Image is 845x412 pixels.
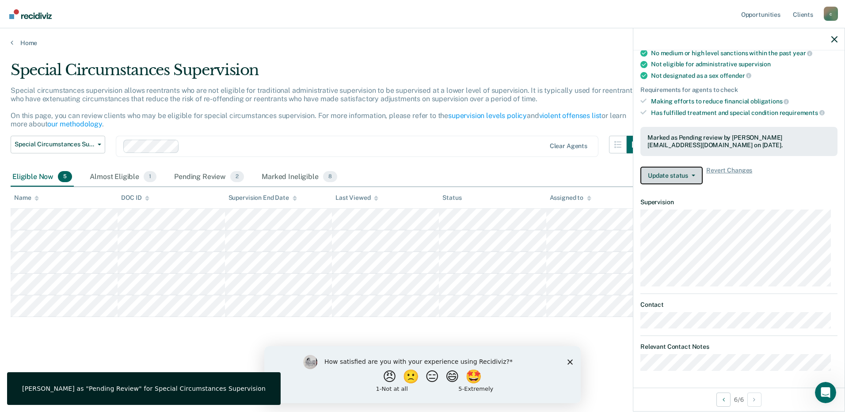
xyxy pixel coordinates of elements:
div: [PERSON_NAME] as "Pending Review" for Special Circumstances Supervision [22,385,266,393]
dt: Supervision [640,198,837,206]
div: No medium or high level sanctions within the past [651,49,837,57]
div: DOC ID [121,194,149,202]
div: Almost Eligible [88,168,158,187]
button: Update status [640,167,703,184]
button: Profile dropdown button [824,7,838,21]
div: Marked Ineligible [260,168,339,187]
span: 2 [230,171,244,183]
p: Special circumstances supervision allows reentrants who are not eligible for traditional administ... [11,86,636,129]
button: Next Opportunity [747,393,761,407]
a: supervision levels policy [448,111,527,120]
a: violent offenses list [539,111,602,120]
div: 6 / 6 [633,388,845,411]
a: our methodology [47,120,102,128]
span: 5 [58,171,72,183]
div: Has fulfilled treatment and special condition [651,109,837,117]
span: 1 [144,171,156,183]
div: Name [14,194,39,202]
span: year [793,50,812,57]
iframe: Survey by Kim from Recidiviz [264,346,581,403]
dt: Relevant Contact Notes [640,343,837,351]
button: Previous Opportunity [716,393,731,407]
div: Assigned to [550,194,591,202]
div: Making efforts to reduce financial [651,97,837,105]
span: 8 [323,171,337,183]
span: obligations [750,98,789,105]
div: c [824,7,838,21]
div: Requirements for agents to check [640,86,837,94]
div: Marked as Pending review by [PERSON_NAME][EMAIL_ADDRESS][DOMAIN_NAME] on [DATE]. [647,134,830,149]
a: Home [11,39,834,47]
span: requirements [780,109,825,116]
span: Revert Changes [706,167,752,184]
div: Supervision End Date [228,194,297,202]
div: Last Viewed [335,194,378,202]
span: offender [720,72,752,79]
span: supervision [738,61,771,68]
dt: Contact [640,301,837,309]
div: Not eligible for administrative [651,61,837,68]
span: Special Circumstances Supervision [15,141,94,148]
div: Status [442,194,461,202]
div: Pending Review [172,168,246,187]
div: Clear agents [550,142,587,150]
iframe: Intercom live chat [815,382,836,403]
div: Special Circumstances Supervision [11,61,644,86]
div: Eligible Now [11,168,74,187]
img: Recidiviz [9,9,52,19]
div: Not designated as a sex [651,72,837,80]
